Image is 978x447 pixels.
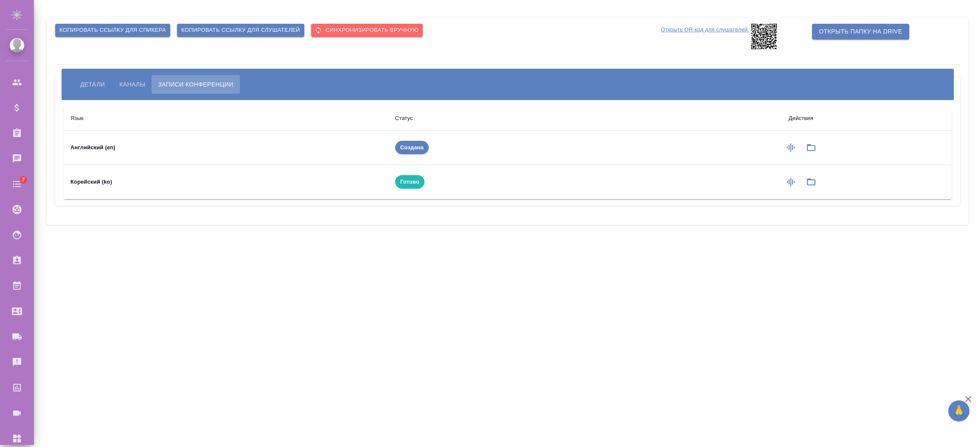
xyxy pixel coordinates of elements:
button: Сформировать запись [781,172,801,192]
span: 7 [17,176,30,184]
span: Копировать ссылку для слушателей [181,25,300,35]
span: Каналы [119,79,145,89]
span: Создана [395,143,429,152]
span: Детали [80,79,105,89]
span: Копировать ссылку для спикера [59,25,166,35]
button: Сформировать запись [781,137,801,158]
th: Действия [650,106,952,131]
span: Открыть папку на Drive [819,26,902,37]
button: Копировать ссылку для слушателей [177,24,304,37]
button: Cинхронизировать вручную [311,24,423,37]
button: Папка на Drive [801,172,821,192]
span: Готово [395,178,424,186]
p: Открыть QR-код для слушателей: [661,24,749,49]
button: Копировать ссылку для спикера [55,24,170,37]
td: Английский (en) [64,131,388,165]
a: 7 [2,173,32,195]
span: 🙏 [952,402,966,420]
button: Открыть папку на Drive [812,24,909,39]
th: Статус [388,106,650,131]
td: Корейский (ko) [64,165,388,199]
span: Cинхронизировать вручную [315,25,419,35]
span: Записи конференции [158,79,233,89]
th: Язык [64,106,388,131]
button: 🙏 [948,400,970,422]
